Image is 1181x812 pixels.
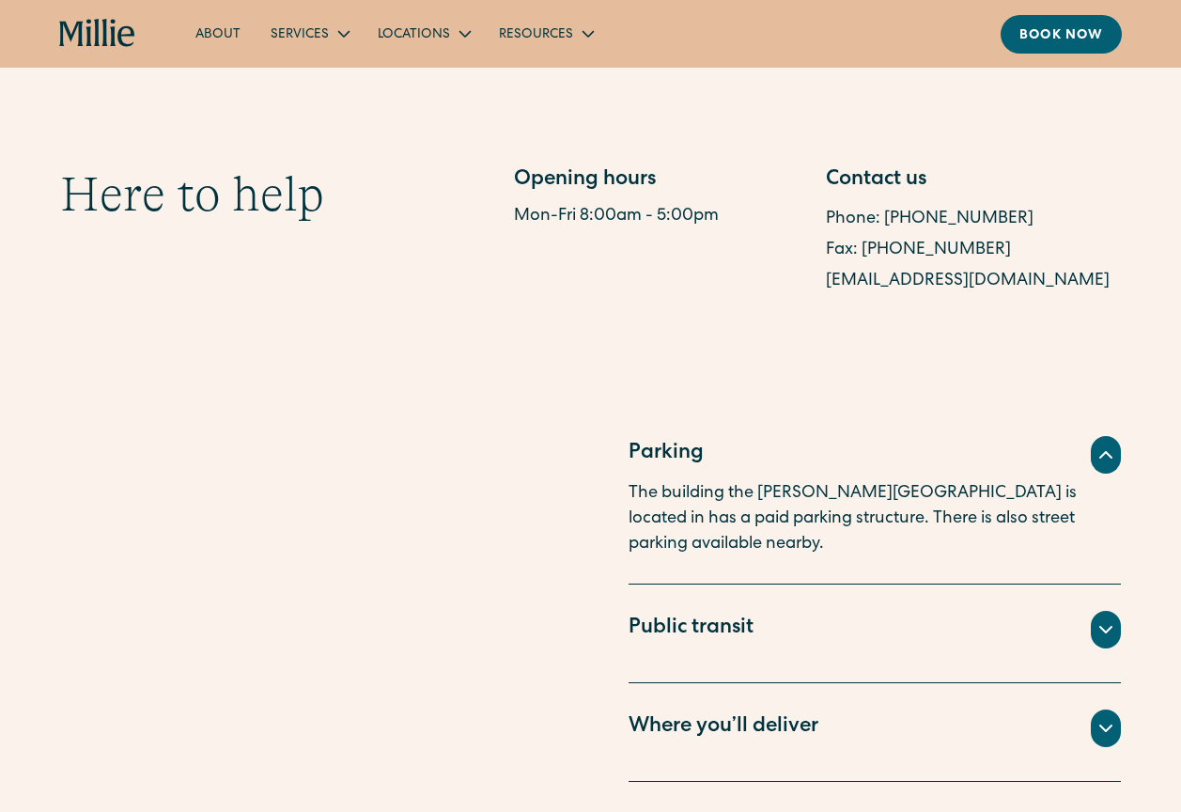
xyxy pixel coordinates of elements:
div: Locations [363,18,484,49]
div: Services [271,25,329,45]
p: The building the [PERSON_NAME][GEOGRAPHIC_DATA] is located in has a paid parking structure. There... [629,481,1122,557]
div: Services [256,18,363,49]
a: Book now [1001,15,1122,54]
a: home [59,19,135,49]
a: Phone: [PHONE_NUMBER] [826,211,1033,227]
div: Opening hours [514,165,809,196]
div: Mon-Fri 8:00am - 5:00pm [514,204,809,229]
h2: Here to help [60,165,324,224]
div: Resources [499,25,573,45]
div: Book now [1019,26,1103,46]
div: Resources [484,18,607,49]
div: Public transit [629,614,754,645]
a: About [180,18,256,49]
div: Where you’ll deliver [629,712,818,743]
div: Parking [629,439,704,470]
div: Contact us [826,165,1121,196]
a: Fax: [PHONE_NUMBER] [826,242,1011,258]
div: Locations [378,25,450,45]
a: [EMAIL_ADDRESS][DOMAIN_NAME] [826,273,1110,289]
